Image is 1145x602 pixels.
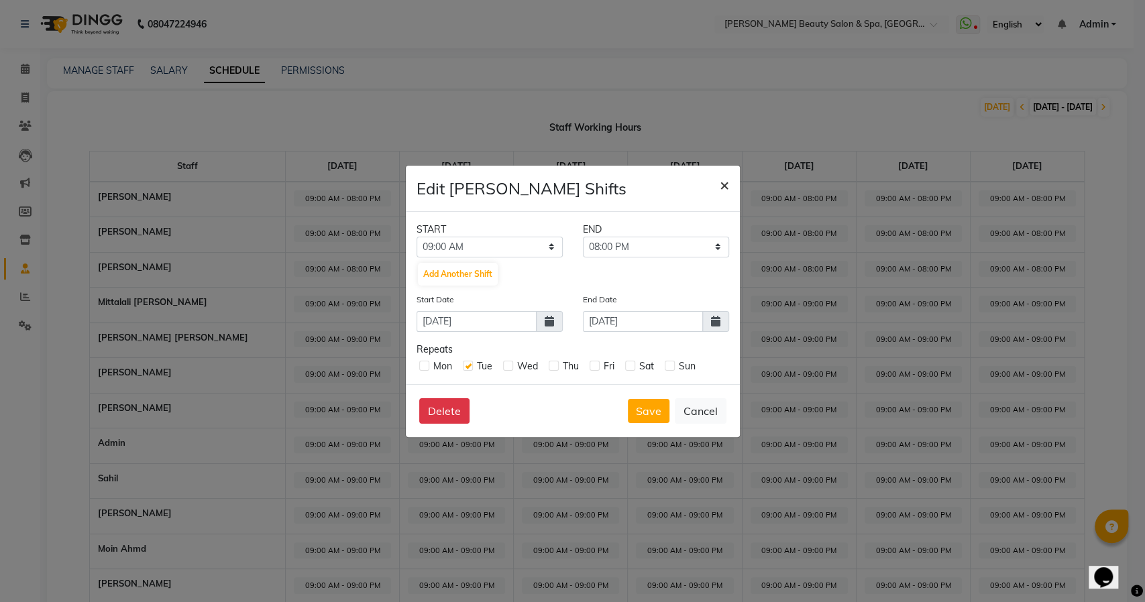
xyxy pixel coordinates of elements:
[406,223,573,237] div: START
[417,176,626,200] h4: Edit [PERSON_NAME] Shifts
[418,263,498,286] button: Add Another Shift
[583,311,703,332] input: yyyy-mm-dd
[720,174,729,194] span: ×
[477,360,492,372] span: Tue
[675,398,726,424] button: Cancel
[417,311,537,332] input: yyyy-mm-dd
[417,294,454,306] label: Start Date
[419,398,470,424] button: Delete
[563,360,579,372] span: Thu
[583,294,617,306] label: End Date
[517,360,538,372] span: Wed
[709,166,740,203] button: Close
[639,360,654,372] span: Sat
[417,343,729,357] div: Repeats
[628,399,669,423] button: Save
[604,360,614,372] span: Fri
[433,360,452,372] span: Mon
[1089,548,1132,589] iframe: chat widget
[679,360,696,372] span: Sun
[573,223,739,237] div: END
